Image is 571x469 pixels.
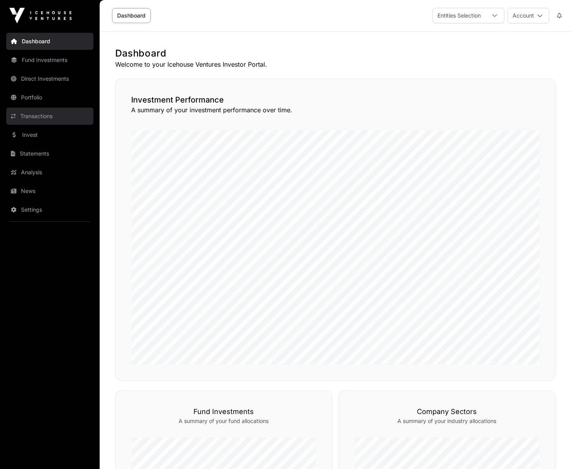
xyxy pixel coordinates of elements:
[508,8,549,23] button: Account
[131,105,539,115] p: A summary of your investment performance over time.
[6,89,93,106] a: Portfolio
[355,406,540,417] h3: Company Sectors
[115,47,555,60] h1: Dashboard
[6,182,93,200] a: News
[131,94,539,105] h2: Investment Performance
[131,406,316,417] h3: Fund Investments
[6,201,93,218] a: Settings
[6,126,93,143] a: Invest
[6,33,93,50] a: Dashboard
[131,417,316,425] p: A summary of your fund allocations
[115,60,555,69] p: Welcome to your Icehouse Ventures Investor Portal.
[6,145,93,162] a: Statements
[6,51,93,69] a: Fund Investments
[112,8,151,23] a: Dashboard
[532,432,571,469] iframe: Chat Widget
[6,70,93,87] a: Direct Investments
[6,164,93,181] a: Analysis
[6,108,93,125] a: Transactions
[9,8,72,23] img: Icehouse Ventures Logo
[433,8,485,23] div: Entities Selection
[355,417,540,425] p: A summary of your industry allocations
